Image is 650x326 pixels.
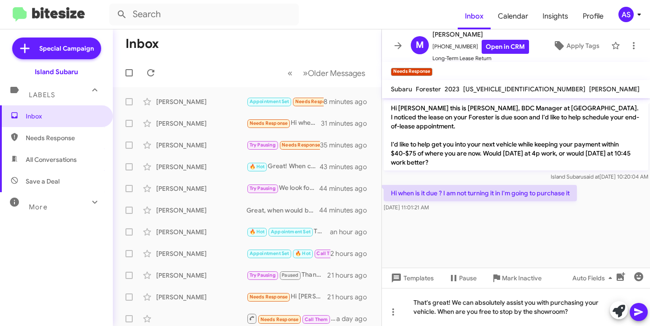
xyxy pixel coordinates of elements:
div: Hi when is it due ? I am not turning it in I'm going to purchase it [246,118,321,128]
button: Apply Tags [545,38,607,54]
div: Great, when would be the best day for you to come in? [246,206,320,215]
span: Call Them [305,317,328,322]
span: Needs Response [295,99,334,104]
nav: Page navigation example [283,64,371,82]
div: That's great! We can absolutely assist you with purchasing your vehicle. When are you free to sto... [382,288,650,326]
span: Appointment Set [250,250,289,256]
span: Special Campaign [39,44,94,53]
span: Pause [459,270,477,286]
button: Auto Fields [565,270,623,286]
span: Try Pausing [250,272,276,278]
div: Great! When can you come in to go over your options? [246,161,320,172]
span: Island Subaru [DATE] 10:20:04 AM [551,173,648,180]
div: [PERSON_NAME] [156,227,246,236]
span: Mark Inactive [502,270,542,286]
div: [PERSON_NAME] [156,97,246,106]
span: M [416,38,424,52]
span: Apply Tags [566,38,599,54]
div: Yes, we do! When can you stop by the showroom to take a look at the Subaru Ascent's we have in st... [246,248,330,259]
button: Previous [282,64,298,82]
span: Appointment Set [271,229,311,235]
input: Search [109,4,299,25]
span: 2023 [445,85,460,93]
div: [PERSON_NAME] [156,119,246,128]
span: Needs Response [260,317,299,322]
a: Special Campaign [12,38,101,59]
span: 🔥 Hot [295,250,311,256]
span: Call Them [316,250,340,256]
h1: Inbox [125,37,159,51]
div: 44 minutes ago [320,206,374,215]
div: 43 minutes ago [320,162,374,171]
span: Appointment Set [250,99,289,104]
span: Older Messages [308,68,365,78]
span: 🔥 Hot [250,229,265,235]
button: Mark Inactive [484,270,549,286]
div: 31 minutes ago [321,119,374,128]
span: Needs Response [26,133,102,142]
div: 2 hours ago [330,249,374,258]
div: Hi [PERSON_NAME], I thought I would hear from my local dealer, which I did. That dealership is no... [246,292,327,302]
a: Open in CRM [482,40,529,54]
div: an hour ago [330,227,374,236]
div: [PERSON_NAME] [156,206,246,215]
div: 44 minutes ago [320,184,374,193]
div: AS [618,7,634,22]
button: Templates [382,270,441,286]
span: [PERSON_NAME] [589,85,640,93]
a: Calendar [491,3,535,29]
div: I work I will reach out to my sales [DEMOGRAPHIC_DATA] and try to schedule with her [246,140,320,150]
span: [US_VEHICLE_IDENTIFICATION_NUMBER] [463,85,585,93]
div: 8 minutes ago [324,97,374,106]
span: [PHONE_NUMBER] [432,40,529,54]
span: Inbox [26,112,102,121]
button: Pause [441,270,484,286]
a: Inbox [458,3,491,29]
span: Labels [29,91,55,99]
div: 35 minutes ago [320,141,374,150]
div: 21 hours ago [327,271,374,280]
div: [PERSON_NAME] [156,271,246,280]
div: [PERSON_NAME] [156,184,246,193]
span: Save a Deal [26,177,60,186]
div: That's perfect [PERSON_NAME]! We look forward to having you here. [246,227,330,237]
span: Try Pausing [250,142,276,148]
div: a day ago [336,314,374,323]
span: Needs Response [282,142,320,148]
span: Templates [389,270,434,286]
div: We look forward to hearing from you [PERSON_NAME]! [246,183,320,194]
span: Needs Response [250,120,288,126]
span: Paused [282,272,298,278]
span: said at [584,173,599,180]
div: Thank you [246,270,327,280]
div: [PERSON_NAME] [156,249,246,258]
span: Long-Term Lease Return [432,54,529,63]
small: Needs Response [391,68,432,76]
span: All Conversations [26,155,77,164]
span: Needs Response [250,294,288,300]
span: Forester [416,85,441,93]
div: Island Subaru [35,67,78,76]
button: Next [297,64,371,82]
span: 🔥 Hot [250,164,265,170]
div: [PERSON_NAME] [156,162,246,171]
span: Auto Fields [572,270,616,286]
div: 21 hours ago [327,293,374,302]
span: » [303,67,308,79]
span: Try Pausing [250,185,276,191]
p: Hi when is it due ? I am not turning it in I'm going to purchase it [384,185,577,201]
span: More [29,203,47,211]
a: Profile [576,3,611,29]
span: [PERSON_NAME] [432,29,529,40]
span: [DATE] 11:01:21 AM [384,204,429,211]
div: Inbound Call [246,313,336,324]
span: Subaru [391,85,412,93]
p: Hi [PERSON_NAME] this is [PERSON_NAME], BDC Manager at [GEOGRAPHIC_DATA]. I noticed the lease on ... [384,100,648,170]
div: [PERSON_NAME] [156,293,246,302]
span: Insights [535,3,576,29]
span: « [288,67,292,79]
button: AS [611,7,640,22]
